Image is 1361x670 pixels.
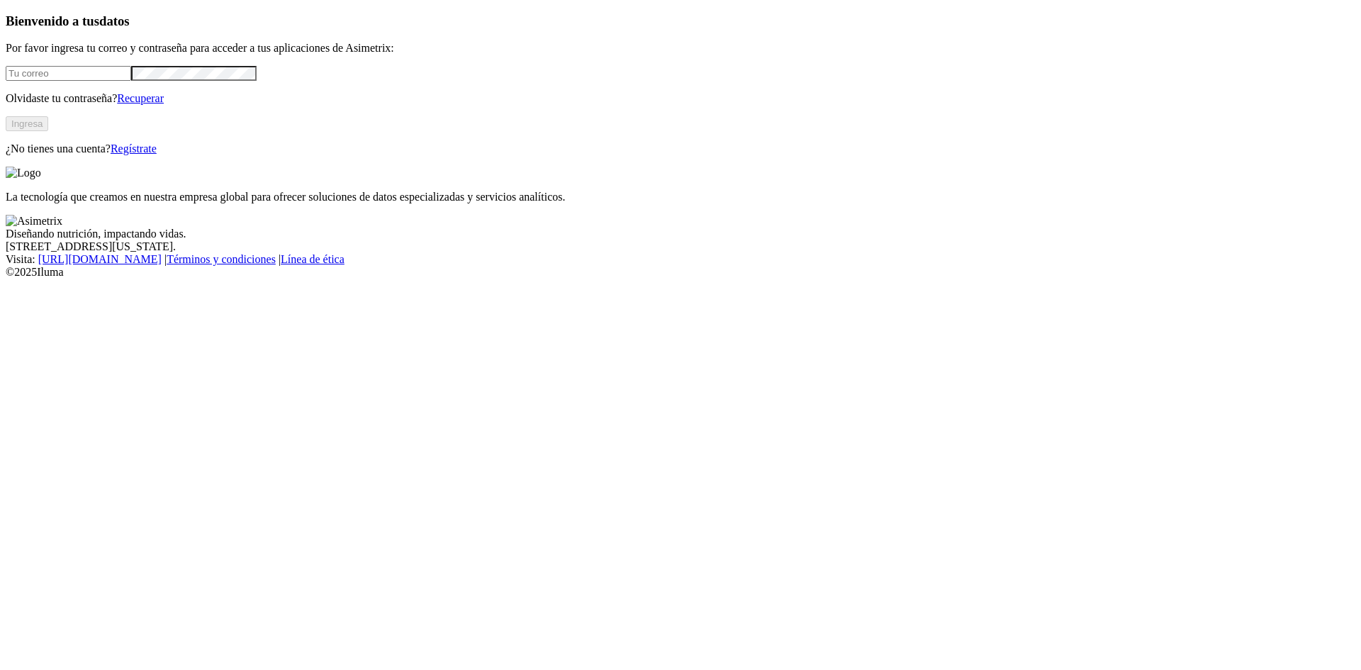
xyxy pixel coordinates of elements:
[6,215,62,228] img: Asimetrix
[6,42,1355,55] p: Por favor ingresa tu correo y contraseña para acceder a tus aplicaciones de Asimetrix:
[38,253,162,265] a: [URL][DOMAIN_NAME]
[6,92,1355,105] p: Olvidaste tu contraseña?
[111,143,157,155] a: Regístrate
[281,253,345,265] a: Línea de ética
[6,191,1355,203] p: La tecnología que creamos en nuestra empresa global para ofrecer soluciones de datos especializad...
[6,66,131,81] input: Tu correo
[167,253,276,265] a: Términos y condiciones
[6,143,1355,155] p: ¿No tienes una cuenta?
[6,13,1355,29] h3: Bienvenido a tus
[6,253,1355,266] div: Visita : | |
[6,266,1355,279] div: © 2025 Iluma
[6,116,48,131] button: Ingresa
[6,228,1355,240] div: Diseñando nutrición, impactando vidas.
[117,92,164,104] a: Recuperar
[6,167,41,179] img: Logo
[99,13,130,28] span: datos
[6,240,1355,253] div: [STREET_ADDRESS][US_STATE].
